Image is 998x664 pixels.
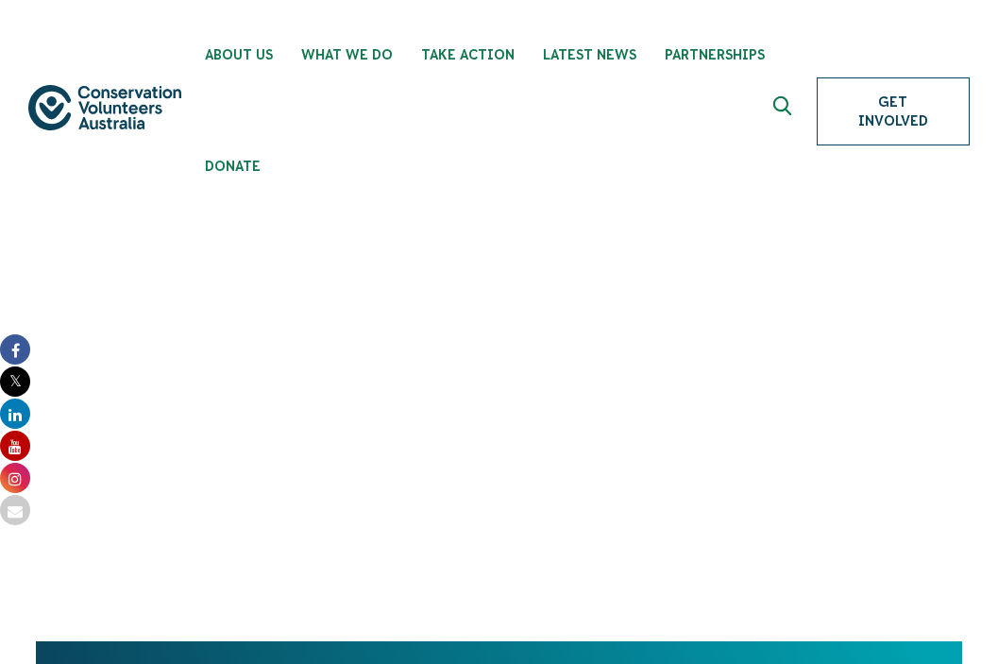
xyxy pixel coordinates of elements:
[543,47,636,62] span: Latest News
[665,47,765,62] span: Partnerships
[301,47,393,62] span: What We Do
[421,47,515,62] span: Take Action
[772,96,796,127] span: Expand search box
[28,85,181,129] img: logo.svg
[762,89,807,134] button: Expand search box Close search box
[817,77,970,145] a: Get Involved
[205,47,273,62] span: About Us
[205,159,261,174] span: Donate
